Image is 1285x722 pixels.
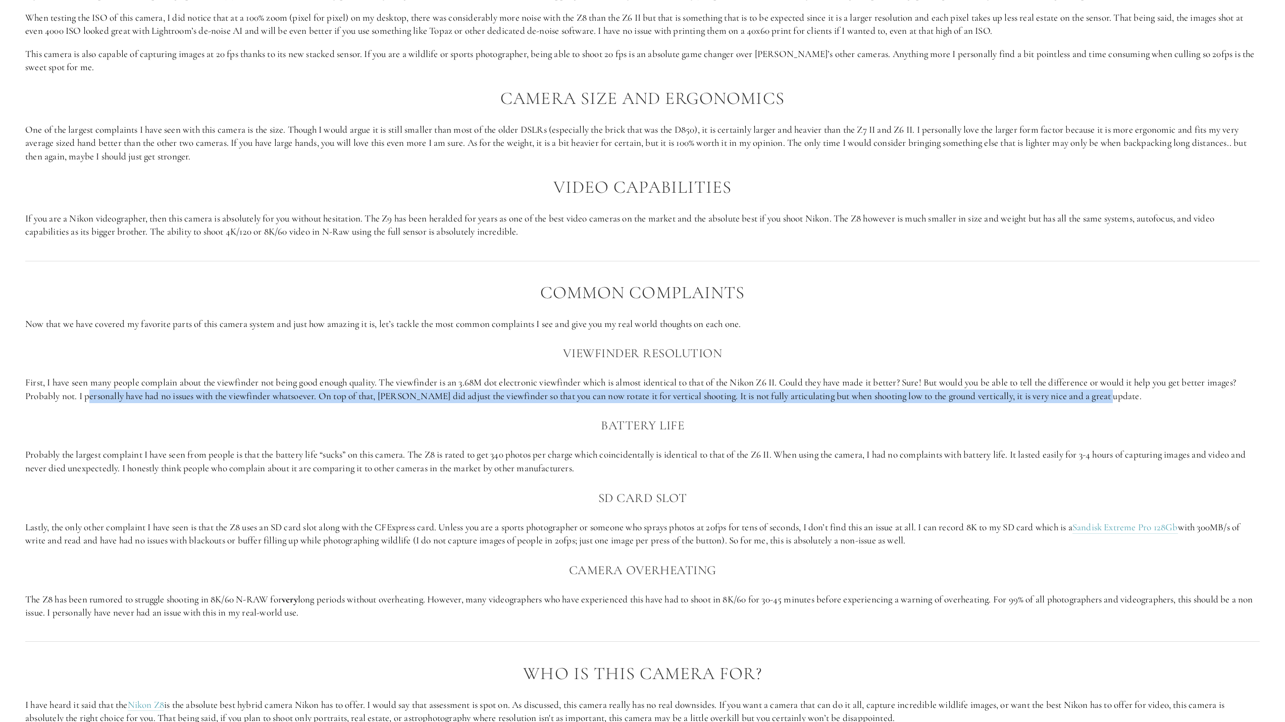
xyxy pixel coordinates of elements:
[25,47,1260,74] p: This camera is also capable of capturing images at 20 fps thanks to its new stacked sensor. If yo...
[25,283,1260,303] h2: Common Complaints
[25,488,1260,508] h3: SD card slot
[25,560,1260,580] h3: Camera Overheating
[25,178,1260,197] h2: Video Capabilities
[25,343,1260,363] h3: Viewfinder resolution
[25,664,1260,684] h2: Who is this camera for?
[25,376,1260,403] p: First, I have seen many people complain about the viewfinder not being good enough quality. The v...
[25,593,1260,620] p: The Z8 has been rumored to struggle shooting in 8K/60 N-RAW for long periods without overheating....
[25,317,1260,331] p: Now that we have covered my favorite parts of this camera system and just how amazing it is, let’...
[25,11,1260,38] p: When testing the ISO of this camera, I did notice that at a 100% zoom (pixel for pixel) on my des...
[25,123,1260,163] p: One of the largest complaints I have seen with this camera is the size. Though I would argue it i...
[25,415,1260,435] h3: Battery Life
[128,699,165,711] a: Nikon Z8
[25,89,1260,108] h2: Camera Size and Ergonomics
[25,521,1260,547] p: Lastly, the only other complaint I have seen is that the Z8 uses an SD card slot along with the C...
[25,448,1260,475] p: Probably the largest complaint I have seen from people is that the battery life “sucks” on this c...
[25,212,1260,239] p: If you are a Nikon videographer, then this camera is absolutely for you without hesitation. The Z...
[1072,521,1178,534] a: Sandisk Extreme Pro 128Gb
[282,593,298,605] strong: very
